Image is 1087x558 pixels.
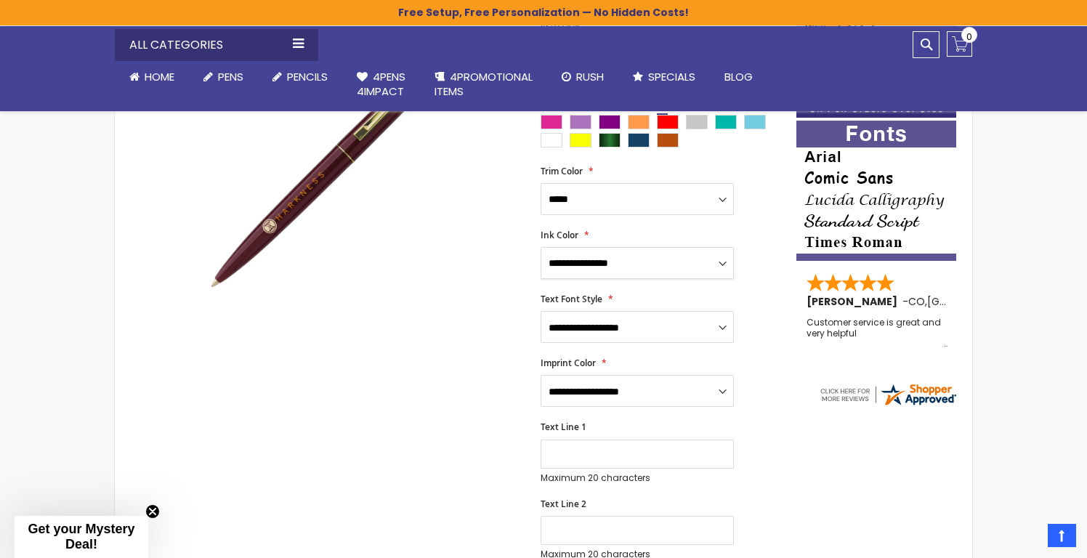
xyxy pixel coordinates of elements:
[967,519,1087,558] iframe: Google Customer Reviews
[145,504,160,519] button: Close teaser
[258,61,342,93] a: Pencils
[541,498,586,510] span: Text Line 2
[218,69,243,84] span: Pens
[547,61,618,93] a: Rush
[570,133,591,147] div: Yellow
[435,69,533,99] span: 4PROMOTIONAL ITEMS
[818,398,958,411] a: 4pens.com certificate URL
[541,421,586,433] span: Text Line 1
[541,357,596,369] span: Imprint Color
[28,522,134,551] span: Get your Mystery Deal!
[145,69,174,84] span: Home
[570,115,591,129] div: Grapetini
[947,31,972,57] a: 0
[908,294,925,309] span: CO
[807,318,947,349] div: Customer service is great and very helpful
[541,293,602,305] span: Text Font Style
[576,69,604,84] span: Rush
[541,229,578,241] span: Ink Color
[541,115,562,129] div: Berry Crush
[657,133,679,147] div: Metallic Orange
[599,115,621,129] div: Purple
[541,472,734,484] p: Maximum 20 characters
[628,133,650,147] div: Metallic Dark Blue
[796,121,956,261] img: font-personalization-examples
[420,61,547,108] a: 4PROMOTIONALITEMS
[628,115,650,129] div: Creamsicle
[710,61,767,93] a: Blog
[541,133,562,147] div: White
[724,69,753,84] span: Blog
[15,516,148,558] div: Get your Mystery Deal!Close teaser
[927,294,1034,309] span: [GEOGRAPHIC_DATA]
[599,133,621,147] div: Metallic Green
[357,69,405,99] span: 4Pens 4impact
[287,69,328,84] span: Pencils
[807,294,902,309] span: [PERSON_NAME]
[818,381,958,408] img: 4pens.com widget logo
[648,69,695,84] span: Specials
[966,30,972,44] span: 0
[189,61,258,93] a: Pens
[902,294,1034,309] span: - ,
[541,165,583,177] span: Trim Color
[715,115,737,129] div: Teal
[686,115,708,129] div: Silver
[115,29,318,61] div: All Categories
[657,115,679,129] div: Red
[342,61,420,108] a: 4Pens4impact
[744,115,766,129] div: Electric Punch
[115,61,189,93] a: Home
[618,61,710,93] a: Specials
